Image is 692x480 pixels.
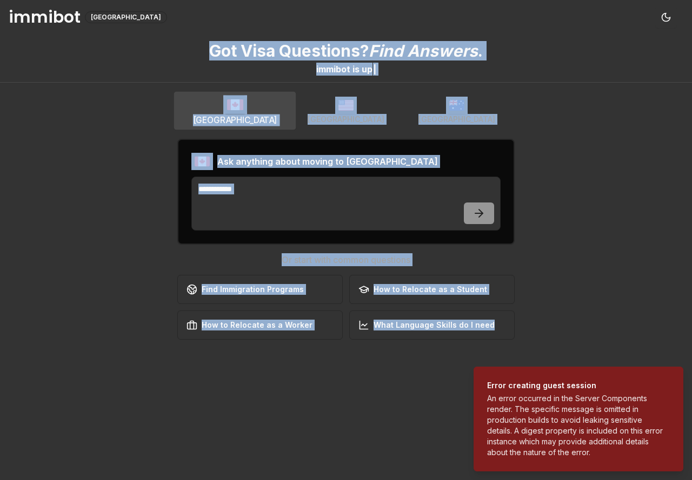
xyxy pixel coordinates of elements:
[217,155,438,168] h2: Ask anything about moving to [GEOGRAPHIC_DATA]
[349,275,515,304] button: How to Relocate as a Student
[369,41,478,60] span: Find Answers
[177,253,515,266] h3: Or start with common questions
[308,114,384,125] span: [GEOGRAPHIC_DATA]
[209,41,483,60] p: Got Visa Questions? .
[349,310,515,340] button: What Language Skills do I need
[446,97,468,114] img: Australia flag
[358,284,487,295] div: How to Relocate as a Student
[418,114,495,125] span: [GEOGRAPHIC_DATA]
[9,8,81,27] h1: immibot
[85,11,167,23] div: [GEOGRAPHIC_DATA]
[335,97,357,114] img: USA flag
[487,393,666,458] div: An error occurred in the Server Components render. The specific message is omitted in production ...
[487,380,666,391] div: Error creating guest session
[223,95,247,114] img: Canada flag
[187,284,304,295] div: Find Immigration Programs
[358,320,495,330] div: What Language Skills do I need
[193,114,277,126] span: [GEOGRAPHIC_DATA]
[177,310,343,340] button: How to Relocate as a Worker
[373,64,376,75] span: |
[191,153,213,170] img: Canada flag
[316,63,360,76] div: immibot is
[362,64,372,75] span: u p
[187,320,312,330] div: How to Relocate as a Worker
[177,275,343,304] button: Find Immigration Programs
